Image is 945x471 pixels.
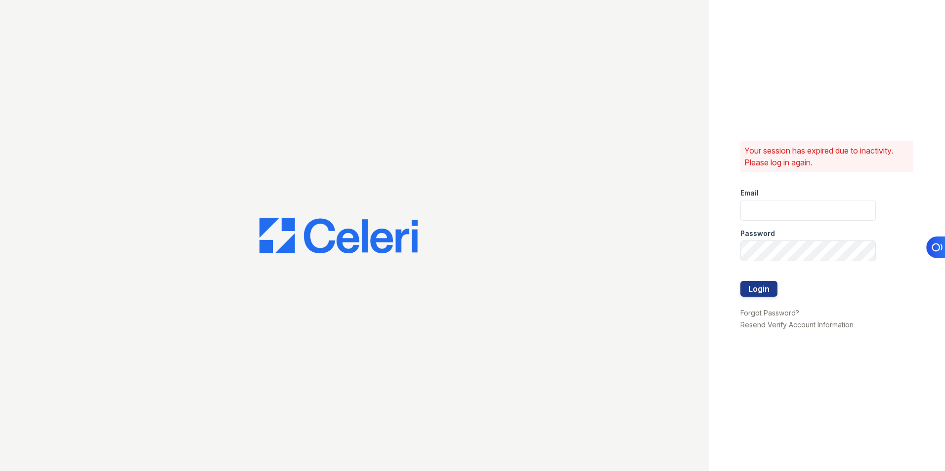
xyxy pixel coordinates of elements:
a: Resend Verify Account Information [740,320,854,329]
label: Email [740,188,759,198]
button: Login [740,281,777,297]
a: Forgot Password? [740,309,799,317]
p: Your session has expired due to inactivity. Please log in again. [744,145,909,168]
img: CE_Logo_Blue-a8612792a0a2168367f1c8372b55b34899dd931a85d93a1a3d3e32e68fde9ad4.png [259,218,418,253]
label: Password [740,229,775,238]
